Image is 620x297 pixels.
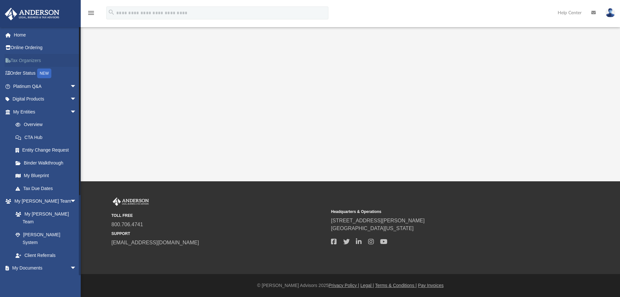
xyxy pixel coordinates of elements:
a: CTA Hub [9,131,86,144]
a: [EMAIL_ADDRESS][DOMAIN_NAME] [111,240,199,245]
a: Entity Change Request [9,144,86,157]
span: arrow_drop_down [70,262,83,275]
a: Pay Invoices [418,283,443,288]
a: [GEOGRAPHIC_DATA][US_STATE] [331,226,414,231]
a: Legal | [360,283,374,288]
a: 800.706.4741 [111,222,143,227]
a: Online Ordering [5,41,86,54]
a: Tax Due Dates [9,182,86,195]
a: Tax Organizers [5,54,86,67]
img: Anderson Advisors Platinum Portal [3,8,61,20]
a: My [PERSON_NAME] Team [9,207,80,228]
a: Platinum Q&Aarrow_drop_down [5,80,86,93]
a: Binder Walkthrough [9,156,86,169]
a: My Documentsarrow_drop_down [5,262,83,275]
a: Terms & Conditions | [375,283,417,288]
a: Digital Productsarrow_drop_down [5,93,86,106]
a: Overview [9,118,86,131]
a: [PERSON_NAME] System [9,228,83,249]
i: search [108,9,115,16]
a: My Entitiesarrow_drop_down [5,105,86,118]
a: My Blueprint [9,169,83,182]
a: Order StatusNEW [5,67,86,80]
span: arrow_drop_down [70,93,83,106]
div: NEW [37,69,51,78]
a: Client Referrals [9,249,83,262]
small: SUPPORT [111,231,326,237]
a: menu [87,12,95,17]
span: arrow_drop_down [70,105,83,119]
small: Headquarters & Operations [331,209,546,215]
a: Privacy Policy | [329,283,359,288]
span: arrow_drop_down [70,80,83,93]
a: Home [5,28,86,41]
i: menu [87,9,95,17]
span: arrow_drop_down [70,195,83,208]
small: TOLL FREE [111,213,326,218]
a: [STREET_ADDRESS][PERSON_NAME] [331,218,425,223]
img: User Pic [605,8,615,17]
a: Box [9,274,80,287]
div: © [PERSON_NAME] Advisors 2025 [81,282,620,289]
a: My [PERSON_NAME] Teamarrow_drop_down [5,195,83,208]
img: Anderson Advisors Platinum Portal [111,197,150,206]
